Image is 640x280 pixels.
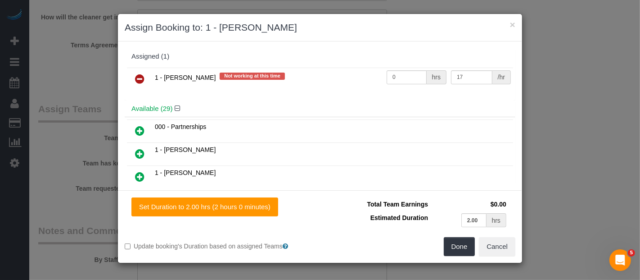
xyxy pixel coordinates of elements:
[131,53,509,60] div: Assigned (1)
[370,214,428,221] span: Estimated Duration
[125,243,131,249] input: Update booking's Duration based on assigned Teams
[155,123,206,130] span: 000 - Partnerships
[155,169,216,176] span: 1 - [PERSON_NAME]
[155,74,216,81] span: 1 - [PERSON_NAME]
[510,20,515,29] button: ×
[609,249,631,271] iframe: Intercom live chat
[487,213,506,227] div: hrs
[125,21,515,34] h3: Assign Booking to: 1 - [PERSON_NAME]
[427,70,446,84] div: hrs
[444,237,475,256] button: Done
[220,73,285,80] span: Not working at this time
[155,146,216,153] span: 1 - [PERSON_NAME]
[131,105,509,113] h4: Available (29)
[628,249,635,257] span: 5
[327,197,430,211] td: Total Team Earnings
[131,197,278,216] button: Set Duration to 2.00 hrs (2 hours 0 minutes)
[492,70,511,84] div: /hr
[479,237,515,256] button: Cancel
[125,242,313,251] label: Update booking's Duration based on assigned Teams
[430,197,509,211] td: $0.00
